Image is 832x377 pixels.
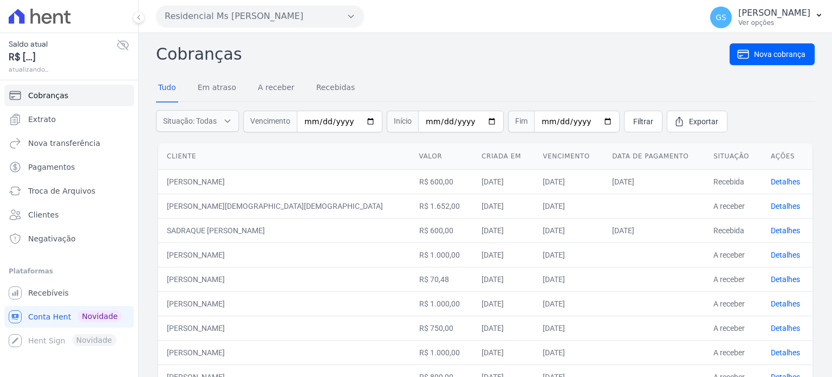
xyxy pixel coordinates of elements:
td: [DATE] [534,194,603,218]
td: [DATE] [534,316,603,340]
a: Detalhes [771,251,800,259]
td: A receber [705,267,762,291]
td: R$ 1.000,00 [411,340,473,365]
a: Troca de Arquivos [4,180,134,202]
a: Detalhes [771,177,800,186]
span: atualizando... [9,65,116,74]
span: Cobranças [28,90,68,101]
a: Conta Hent Novidade [4,306,134,328]
span: Nova transferência [28,138,100,149]
a: Detalhes [771,348,800,357]
td: [PERSON_NAME] [158,267,411,291]
span: Fim [508,111,534,132]
td: [DATE] [473,194,534,218]
td: SADRAQUE [PERSON_NAME] [158,218,411,242]
span: R$ [...] [9,50,116,65]
td: [DATE] [473,242,534,267]
td: [DATE] [473,316,534,340]
a: Nova cobrança [730,43,815,65]
span: Início [387,111,418,132]
span: Saldo atual [9,39,116,50]
td: [DATE] [534,218,603,242]
span: Pagamentos [28,162,75,172]
td: [DATE] [473,267,534,291]
a: Exportar [667,111,727,132]
td: Recebida [705,169,762,194]
a: Filtrar [624,111,662,132]
td: R$ 750,00 [411,316,473,340]
td: R$ 600,00 [411,218,473,242]
td: [PERSON_NAME] [158,242,411,267]
a: A receber [256,74,297,103]
td: R$ 70,48 [411,267,473,291]
td: [PERSON_NAME] [158,169,411,194]
span: Clientes [28,209,58,220]
td: R$ 1.000,00 [411,242,473,267]
span: Troca de Arquivos [28,186,95,196]
a: Detalhes [771,202,800,210]
th: Situação [705,143,762,170]
td: [DATE] [473,218,534,242]
span: Nova cobrança [754,49,805,60]
a: Detalhes [771,226,800,235]
td: A receber [705,316,762,340]
td: [PERSON_NAME] [158,291,411,316]
th: Valor [411,143,473,170]
td: A receber [705,194,762,218]
button: Situação: Todas [156,110,239,132]
a: Pagamentos [4,156,134,178]
button: Residencial Ms [PERSON_NAME] [156,5,364,27]
span: Vencimento [243,111,297,132]
a: Em atraso [196,74,238,103]
th: Criada em [473,143,534,170]
td: A receber [705,242,762,267]
span: Situação: Todas [163,116,217,126]
a: Recebidas [314,74,357,103]
td: [PERSON_NAME] [158,340,411,365]
td: [DATE] [603,218,705,242]
span: Extrato [28,114,56,125]
h2: Cobranças [156,42,730,66]
td: [DATE] [473,340,534,365]
td: [PERSON_NAME][DEMOGRAPHIC_DATA][DEMOGRAPHIC_DATA] [158,194,411,218]
a: Detalhes [771,275,800,284]
td: [DATE] [534,340,603,365]
div: Plataformas [9,265,129,278]
span: GS [716,14,726,21]
th: Data de pagamento [603,143,705,170]
td: R$ 1.652,00 [411,194,473,218]
a: Cobranças [4,85,134,106]
td: [DATE] [473,169,534,194]
span: Conta Hent [28,311,71,322]
td: [PERSON_NAME] [158,316,411,340]
td: [DATE] [473,291,534,316]
p: [PERSON_NAME] [738,8,810,18]
a: Nova transferência [4,132,134,154]
p: Ver opções [738,18,810,27]
td: [DATE] [534,267,603,291]
td: R$ 600,00 [411,169,473,194]
nav: Sidebar [9,85,129,352]
span: Negativação [28,233,76,244]
td: [DATE] [534,242,603,267]
a: Negativação [4,228,134,250]
span: Exportar [689,116,718,127]
th: Cliente [158,143,411,170]
button: GS [PERSON_NAME] Ver opções [701,2,832,33]
th: Ações [762,143,812,170]
a: Clientes [4,204,134,226]
a: Detalhes [771,324,800,333]
span: Novidade [77,310,122,322]
td: Recebida [705,218,762,242]
td: [DATE] [534,169,603,194]
td: [DATE] [603,169,705,194]
span: Recebíveis [28,287,69,298]
a: Recebíveis [4,282,134,304]
td: [DATE] [534,291,603,316]
td: A receber [705,291,762,316]
td: A receber [705,340,762,365]
a: Detalhes [771,299,800,308]
a: Tudo [156,74,178,103]
td: R$ 1.000,00 [411,291,473,316]
span: Filtrar [633,116,653,127]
